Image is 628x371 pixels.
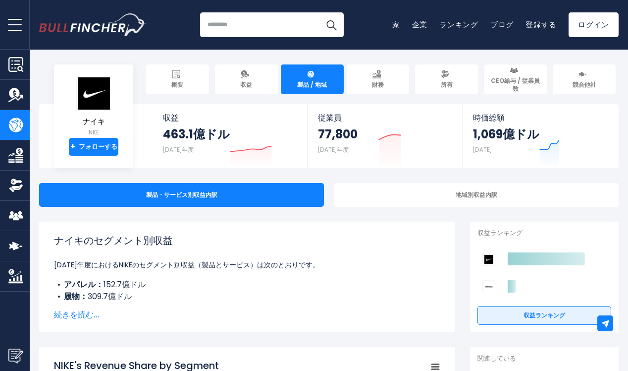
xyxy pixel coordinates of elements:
font: ナイキ [83,116,105,126]
font: 時価総額 [473,112,505,124]
img: デッカーズアウトドアコーポレーションの競合他社のロゴ [482,280,495,293]
a: ホームページへ [39,13,146,36]
a: CEO給与 / 従業員数 [484,64,547,94]
a: 製品 / 地域 [281,64,344,94]
font: 152.7億ドル [104,279,146,290]
a: 収益ランキング [477,306,611,325]
font: 1,069億ドル [473,126,539,142]
a: +フォローする [69,138,118,156]
img: ブルフィンチャーのロゴ [39,13,146,36]
a: 収益 [215,64,278,94]
font: 製品 / 地域 [297,80,327,89]
a: 従業員 77,800 [DATE]年度 [308,104,462,168]
font: ログイン [578,19,609,30]
a: 競合他社 [553,64,616,94]
font: 続きを読む... [54,309,100,320]
font: 概要 [171,80,183,89]
a: 財務 [347,64,410,94]
font: 77,800 [318,126,358,142]
font: + [70,141,75,152]
font: [DATE]年度におけるNIKEのセグメント別収益（製品とサービス）は次のとおりです。 [54,260,319,270]
font: 収益 [163,112,179,124]
font: 収益ランキング [477,228,523,238]
font: ナイキのセグメント別収益 [54,234,173,247]
font: アパレル： [64,279,104,290]
a: ランキング [439,19,478,30]
font: 競合他社 [573,80,596,89]
img: NIKEの競合他社のロゴ [482,253,495,266]
font: [DATE]年度 [318,145,349,154]
a: 時価総額 1,069億ドル [DATE] [463,104,618,168]
font: 463.1億ドル [163,126,230,142]
a: 所有 [415,64,478,94]
a: ログイン [569,12,619,37]
font: [DATE] [473,145,492,154]
font: 所有 [441,80,453,89]
font: 従業員 [318,112,342,124]
font: 財務 [372,80,384,89]
a: 概要 [146,64,209,94]
a: 家 [392,19,400,30]
font: 製品・サービス別収益内訳 [146,190,217,199]
a: ブログ [490,19,514,30]
a: 企業 [412,19,428,30]
font: 地域別収益内訳 [456,190,497,199]
font: 関連している [477,354,516,363]
font: フォローする [79,142,117,151]
a: 登録する [525,19,557,30]
font: 収益 [240,80,252,89]
a: 収益 463.1億ドル [DATE]年度 [153,104,308,168]
font: [DATE]年度 [163,145,194,154]
button: 検索 [319,12,344,37]
a: ナイキ NKE [76,76,111,138]
font: CEO給与 / 従業員数 [491,76,540,93]
img: 所有 [8,178,23,193]
font: 309.7億ドル [88,291,132,302]
font: 履物： [64,291,88,302]
font: NKE [89,128,99,136]
font: 収益ランキング [523,311,565,319]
